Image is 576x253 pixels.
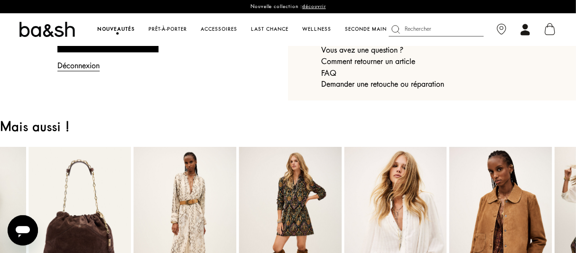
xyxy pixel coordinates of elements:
[389,22,483,36] button: Rechercher
[200,26,238,33] a: Accessoires
[321,69,336,77] a: FAQ
[321,58,415,65] a: Comment retourner un article
[321,46,403,54] a: Vous avez une question ?
[321,80,444,88] button: Demander une retouche ou réparation
[345,27,387,32] span: Seconde main
[8,215,38,245] iframe: Bouton de lancement de la fenêtre de messagerie
[17,18,77,41] img: ba&sh
[389,22,559,36] nav: Utility navigation
[405,27,431,31] span: Rechercher
[149,27,187,32] span: Prêt-à-porter
[201,27,237,32] span: Accessoires
[251,27,288,32] span: Last chance
[57,62,100,71] a: Déconnexion
[251,4,302,9] span: Nouvelle collection :
[302,27,331,32] span: WELLNESS
[97,27,135,32] span: Nouveautés
[301,26,332,33] a: WELLNESS
[250,26,289,33] a: Last chance
[96,26,136,33] a: Nouveautés
[302,4,326,9] a: découvrir
[344,26,388,33] a: Seconde main
[148,26,188,33] a: Prêt-à-porter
